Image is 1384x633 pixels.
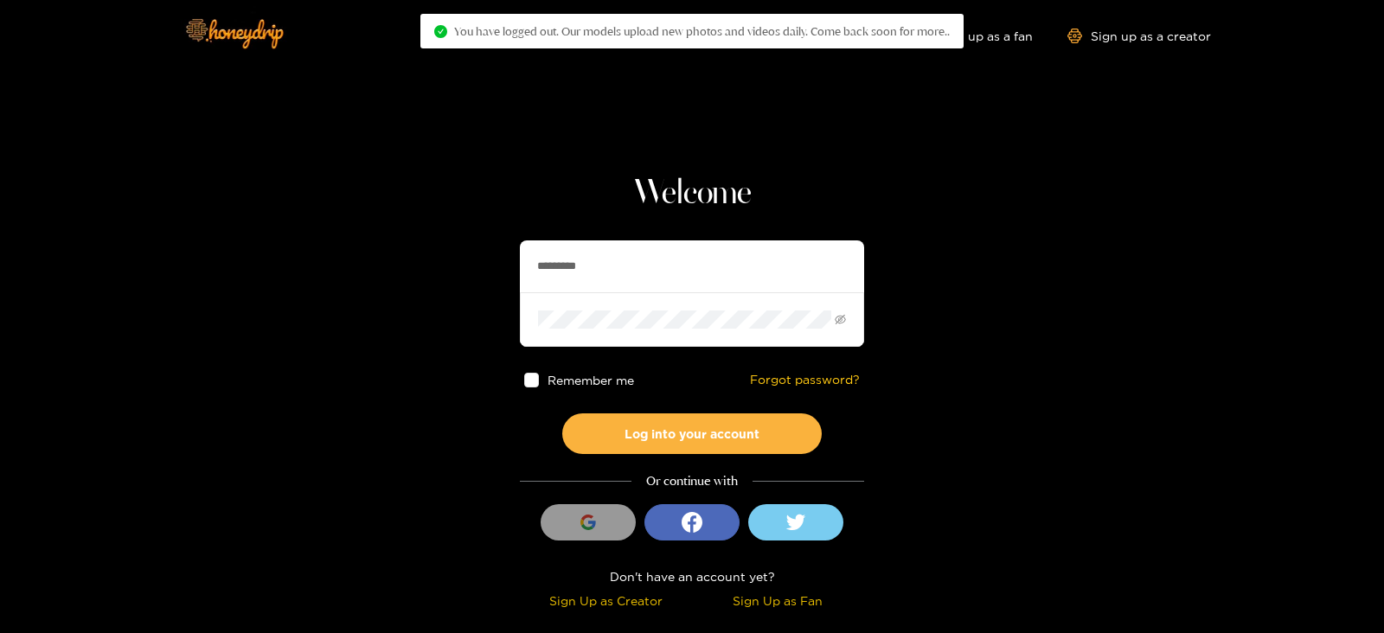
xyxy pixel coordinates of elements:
[1067,29,1211,43] a: Sign up as a creator
[524,591,688,611] div: Sign Up as Creator
[835,314,846,325] span: eye-invisible
[454,24,950,38] span: You have logged out. Our models upload new photos and videos daily. Come back soon for more..
[520,566,864,586] div: Don't have an account yet?
[520,471,864,491] div: Or continue with
[520,173,864,214] h1: Welcome
[548,374,634,387] span: Remember me
[434,25,447,38] span: check-circle
[562,413,822,454] button: Log into your account
[914,29,1033,43] a: Sign up as a fan
[750,373,860,387] a: Forgot password?
[696,591,860,611] div: Sign Up as Fan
